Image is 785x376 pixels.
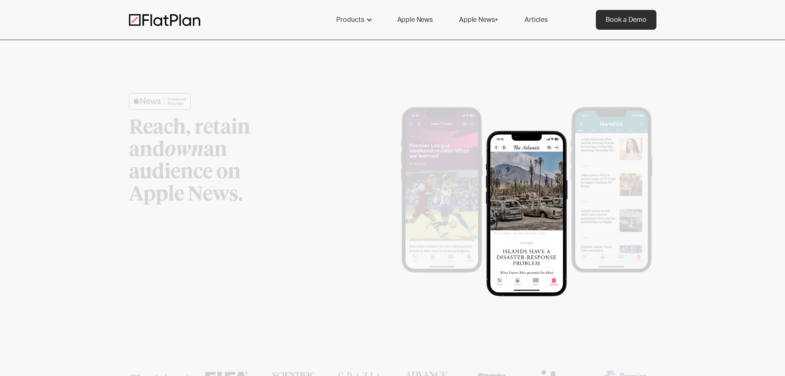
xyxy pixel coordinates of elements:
[326,10,381,30] div: Products
[515,10,558,30] a: Articles
[129,117,298,206] h1: Reach, retain and an audience on Apple News.
[387,10,443,30] a: Apple News
[336,15,364,25] div: Products
[606,15,647,25] div: Book a Demo
[165,140,204,160] em: own
[596,10,656,30] a: Book a Demo
[449,10,508,30] a: Apple News+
